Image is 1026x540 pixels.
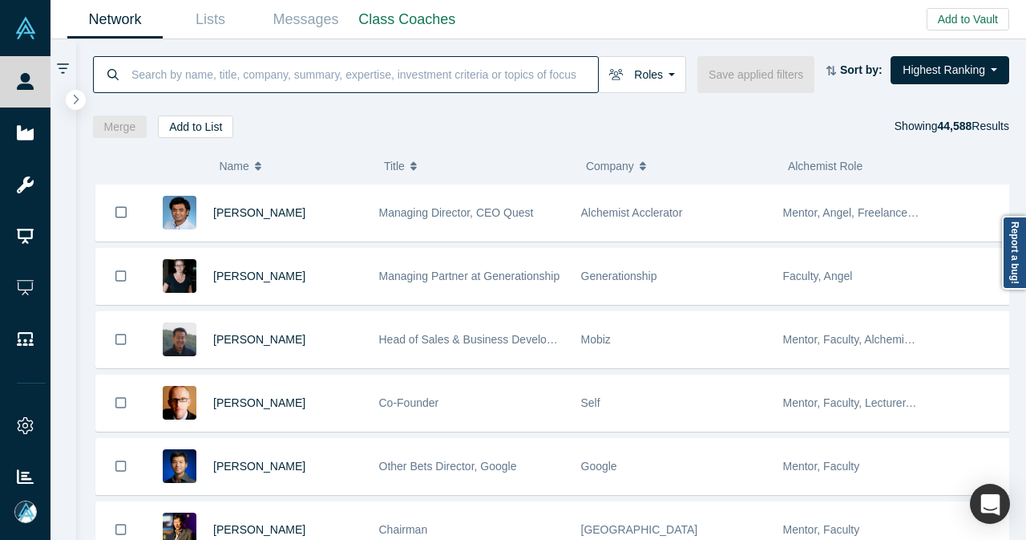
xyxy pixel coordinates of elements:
a: Messages [258,1,353,39]
span: Chairman [379,523,428,536]
img: Alchemist Vault Logo [14,17,37,39]
span: Self [581,396,600,409]
img: Robert Winder's Profile Image [163,386,196,420]
button: Bookmark [96,249,146,304]
a: [PERSON_NAME] [213,396,305,409]
a: [PERSON_NAME] [213,523,305,536]
span: Managing Partner at Generationship [379,270,560,282]
button: Bookmark [96,312,146,367]
button: Add to Vault [927,8,1009,30]
span: Co-Founder [379,396,439,409]
button: Bookmark [96,185,146,241]
span: Faculty, Angel [783,270,853,282]
button: Company [586,149,771,183]
strong: 44,588 [937,120,971,132]
a: [PERSON_NAME] [213,270,305,282]
a: Class Coaches [353,1,461,39]
a: [PERSON_NAME] [213,333,305,346]
button: Bookmark [96,376,146,431]
span: Mentor, Faculty [783,523,860,536]
button: Roles [598,56,686,93]
span: Generationship [581,270,657,282]
button: Name [219,149,367,183]
a: [PERSON_NAME] [213,206,305,219]
img: Mia Scott's Account [14,501,37,523]
img: Steven Kan's Profile Image [163,449,196,483]
button: Highest Ranking [891,56,1009,84]
span: Alchemist Role [788,160,862,173]
span: Results [937,120,1009,132]
img: Michael Chang's Profile Image [163,323,196,356]
span: Mobiz [581,333,611,346]
button: Bookmark [96,439,146,494]
span: Company [586,149,634,183]
div: Showing [895,116,1009,138]
span: Google [581,460,617,473]
img: Rachel Chalmers's Profile Image [163,259,196,293]
input: Search by name, title, company, summary, expertise, investment criteria or topics of focus [130,55,598,93]
a: Report a bug! [1002,216,1026,290]
a: [PERSON_NAME] [213,460,305,473]
strong: Sort by: [840,63,883,76]
button: Add to List [158,116,233,138]
span: [GEOGRAPHIC_DATA] [581,523,698,536]
button: Merge [93,116,147,138]
button: Title [384,149,569,183]
span: Mentor, Faculty [783,460,860,473]
span: Title [384,149,405,183]
a: Network [67,1,163,39]
img: Gnani Palanikumar's Profile Image [163,196,196,229]
span: Name [219,149,248,183]
span: Other Bets Director, Google [379,460,517,473]
span: Head of Sales & Business Development (interim) [379,333,622,346]
span: Managing Director, CEO Quest [379,206,534,219]
span: Mentor, Faculty, Alchemist 25 [783,333,929,346]
span: Alchemist Acclerator [581,206,683,219]
button: Save applied filters [697,56,814,93]
a: Lists [163,1,258,39]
